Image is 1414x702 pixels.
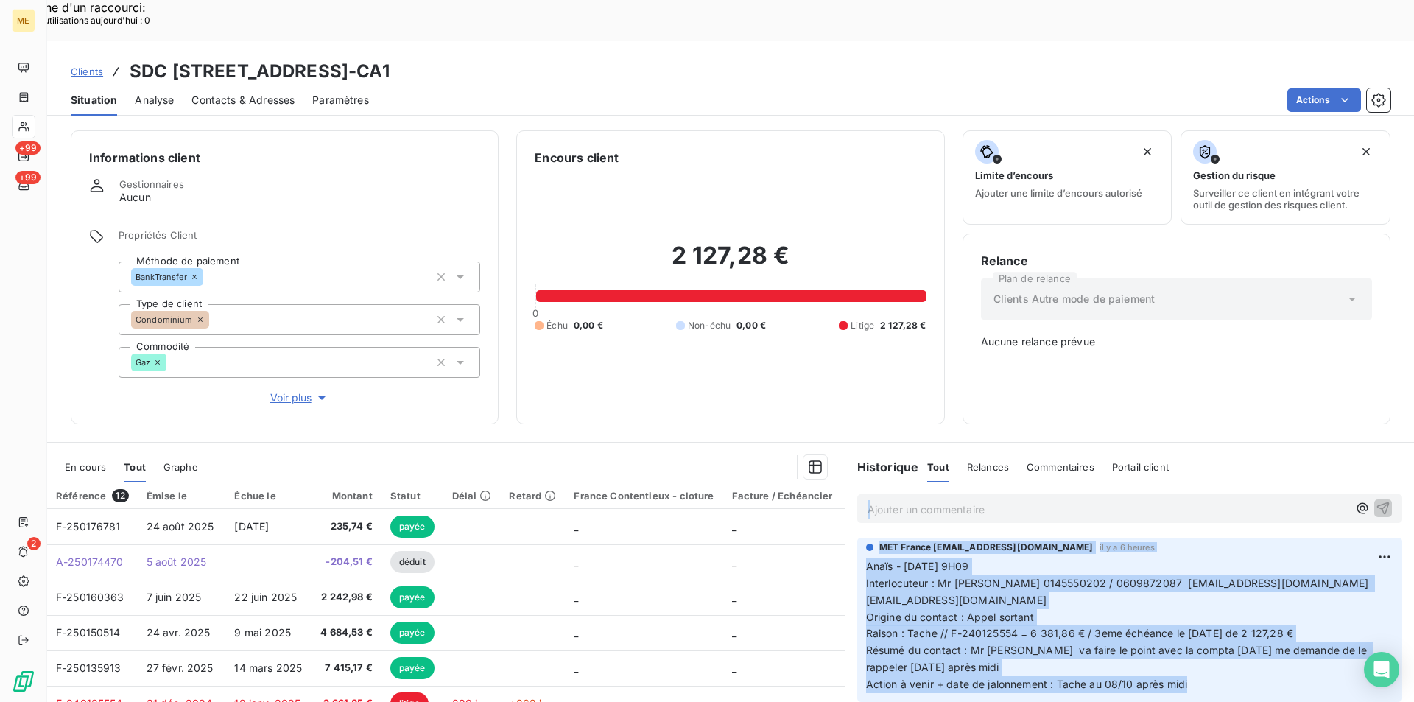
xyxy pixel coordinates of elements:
[535,241,926,285] h2: 2 127,28 €
[390,490,435,502] div: Statut
[234,626,291,639] span: 9 mai 2025
[209,313,221,326] input: Ajouter une valeur
[56,626,121,639] span: F-250150514
[89,149,480,166] h6: Informations client
[574,661,578,674] span: _
[234,591,297,603] span: 22 juin 2025
[12,670,35,693] img: Logo LeanPay
[927,461,949,473] span: Tout
[390,586,435,608] span: payée
[981,334,1372,349] span: Aucune relance prévue
[688,319,731,332] span: Non-échu
[320,625,373,640] span: 4 684,53 €
[866,678,1188,690] span: Action à venir + date de jalonnement : Tache au 08/10 après midi
[147,520,214,533] span: 24 août 2025
[1027,461,1094,473] span: Commentaires
[732,626,736,639] span: _
[851,319,874,332] span: Litige
[135,93,174,108] span: Analyse
[975,187,1142,199] span: Ajouter une limite d’encours autorisé
[112,489,128,502] span: 12
[270,390,329,405] span: Voir plus
[147,555,207,568] span: 5 août 2025
[546,319,568,332] span: Échu
[163,461,198,473] span: Graphe
[124,461,146,473] span: Tout
[136,358,150,367] span: Gaz
[535,149,619,166] h6: Encours client
[1193,187,1378,211] span: Surveiller ce client en intégrant votre outil de gestion des risques client.
[203,270,215,284] input: Ajouter une valeur
[574,490,714,502] div: France Contentieux - cloture
[234,490,303,502] div: Échue le
[147,626,211,639] span: 24 avr. 2025
[1193,169,1276,181] span: Gestion du risque
[574,591,578,603] span: _
[234,520,269,533] span: [DATE]
[1364,652,1399,687] div: Open Intercom Messenger
[65,461,106,473] span: En cours
[732,661,736,674] span: _
[56,661,122,674] span: F-250135913
[866,560,969,572] span: Anaïs - [DATE] 9H09
[56,555,124,568] span: A-250174470
[130,58,390,85] h3: SDC [STREET_ADDRESS]-CA1
[866,627,1293,639] span: Raison : Tache // F-240125554 = 6 381,86 € / 3eme échéance le [DATE] de 2 127,28 €
[390,622,435,644] span: payée
[967,461,1009,473] span: Relances
[15,141,41,155] span: +99
[1287,88,1361,112] button: Actions
[56,520,121,533] span: F-250176781
[390,657,435,679] span: payée
[320,490,373,502] div: Montant
[1181,130,1390,225] button: Gestion du risqueSurveiller ce client en intégrant votre outil de gestion des risques client.
[880,319,926,332] span: 2 127,28 €
[147,490,217,502] div: Émise le
[56,489,129,502] div: Référence
[866,577,1372,606] span: Interlocuteur : Mr [PERSON_NAME] 0145550202 / 0609872087 [EMAIL_ADDRESS][DOMAIN_NAME] [EMAIL_ADDR...
[574,626,578,639] span: _
[452,490,492,502] div: Délai
[981,252,1372,270] h6: Relance
[1100,543,1155,552] span: il y a 6 heures
[312,93,369,108] span: Paramètres
[166,356,178,369] input: Ajouter une valeur
[147,661,214,674] span: 27 févr. 2025
[574,555,578,568] span: _
[732,520,736,533] span: _
[119,190,151,205] span: Aucun
[147,591,202,603] span: 7 juin 2025
[1112,461,1169,473] span: Portail client
[71,64,103,79] a: Clients
[119,229,480,250] span: Propriétés Client
[390,516,435,538] span: payée
[866,644,1370,673] span: Résumé du contact : Mr [PERSON_NAME] va faire le point avec la compta [DATE] me demande de le rap...
[732,555,736,568] span: _
[574,520,578,533] span: _
[320,555,373,569] span: -204,51 €
[509,490,556,502] div: Retard
[866,611,1034,623] span: Origine du contact : Appel sortant
[320,590,373,605] span: 2 242,98 €
[574,319,603,332] span: 0,00 €
[963,130,1172,225] button: Limite d’encoursAjouter une limite d’encours autorisé
[71,93,117,108] span: Situation
[15,171,41,184] span: +99
[136,273,187,281] span: BankTransfer
[119,178,184,190] span: Gestionnaires
[736,319,766,332] span: 0,00 €
[71,66,103,77] span: Clients
[119,390,480,406] button: Voir plus
[234,661,302,674] span: 14 mars 2025
[975,169,1053,181] span: Limite d’encours
[993,292,1156,306] span: Clients Autre mode de paiement
[390,551,435,573] span: déduit
[56,591,124,603] span: F-250160363
[732,591,736,603] span: _
[320,661,373,675] span: 7 415,17 €
[845,458,919,476] h6: Historique
[27,537,41,550] span: 2
[879,541,1094,554] span: MET France [EMAIL_ADDRESS][DOMAIN_NAME]
[732,490,833,502] div: Facture / Echéancier
[191,93,295,108] span: Contacts & Adresses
